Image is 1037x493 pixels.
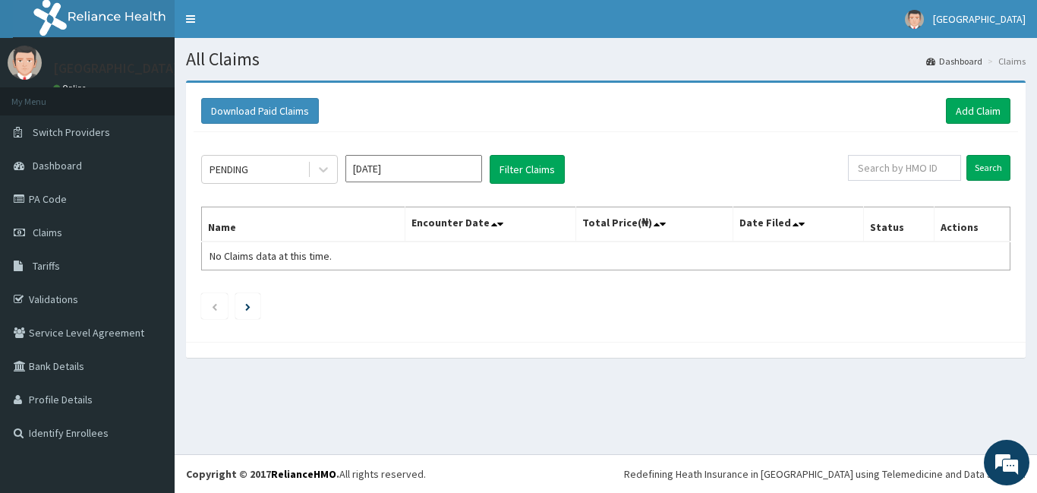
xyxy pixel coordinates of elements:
a: Previous page [211,299,218,313]
a: Next page [245,299,251,313]
div: PENDING [210,162,248,177]
span: Claims [33,226,62,239]
span: Dashboard [33,159,82,172]
th: Actions [934,207,1010,242]
span: No Claims data at this time. [210,249,332,263]
input: Search by HMO ID [848,155,961,181]
img: User Image [8,46,42,80]
input: Search [966,155,1010,181]
th: Total Price(₦) [575,207,733,242]
a: Online [53,83,90,93]
button: Filter Claims [490,155,565,184]
h1: All Claims [186,49,1026,69]
th: Date Filed [733,207,864,242]
span: Tariffs [33,259,60,273]
img: User Image [905,10,924,29]
th: Name [202,207,405,242]
a: Add Claim [946,98,1010,124]
footer: All rights reserved. [175,454,1037,493]
th: Status [864,207,935,242]
a: Dashboard [926,55,982,68]
button: Download Paid Claims [201,98,319,124]
span: [GEOGRAPHIC_DATA] [933,12,1026,26]
li: Claims [984,55,1026,68]
p: [GEOGRAPHIC_DATA] [53,62,178,75]
span: Switch Providers [33,125,110,139]
strong: Copyright © 2017 . [186,467,339,481]
th: Encounter Date [405,207,575,242]
input: Select Month and Year [345,155,482,182]
div: Redefining Heath Insurance in [GEOGRAPHIC_DATA] using Telemedicine and Data Science! [624,466,1026,482]
a: RelianceHMO [271,467,336,481]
